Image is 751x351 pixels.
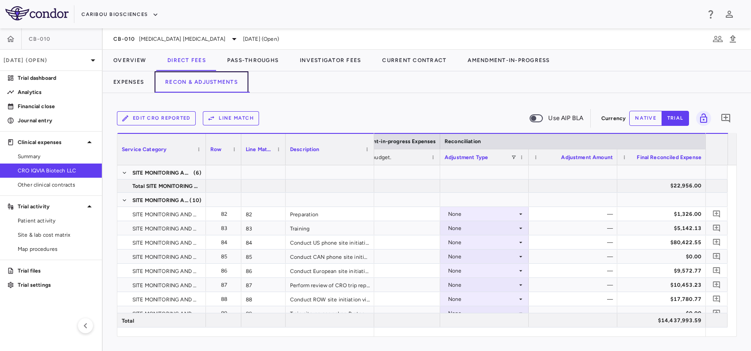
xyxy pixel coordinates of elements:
div: 86 [241,264,286,277]
div: — [537,207,613,221]
div: — [537,235,613,250]
p: Trial settings [18,281,95,289]
div: — [537,278,613,292]
span: Site & lab cost matrix [18,231,95,239]
span: [DATE] (Open) [243,35,279,43]
span: Total [122,314,134,328]
div: $80,422.55 [625,235,701,250]
button: Recon & Adjustments [155,71,248,93]
div: 89 [241,306,286,320]
div: None [448,235,517,250]
div: $0.00 [625,250,701,264]
p: Analytics [18,88,95,96]
button: Edit CRO reported [117,111,196,125]
div: $17,780.77 [625,292,701,306]
div: 85 [241,250,286,263]
span: SITE MONITORING AND MANAGEMENT - Site Initiation [132,250,201,264]
span: Patient activity [18,217,95,225]
p: Trial dashboard [18,74,95,82]
div: 83 [214,221,237,235]
div: $1,326.00 [625,207,701,221]
span: SITE MONITORING AND MANAGEMENT - Site Initiation [132,236,201,250]
div: 88 [214,292,237,306]
button: trial [662,111,689,126]
svg: Add comment [712,238,721,246]
div: Training [286,221,374,235]
button: Add comment [711,208,723,220]
div: 87 [214,278,237,292]
div: Conduct European site initiation visits [286,264,374,277]
span: Summary [18,152,95,160]
button: Add comment [711,307,723,319]
button: native [629,111,662,126]
div: $5,142.13 [625,221,701,235]
div: 82 [241,207,286,221]
span: Other clinical contracts [18,181,95,189]
div: Train site personnel on Protocol specific tasks [286,306,374,320]
span: (10) [190,193,201,207]
div: Conduct ROW site initiation visits [286,292,374,306]
div: 82 [214,207,237,221]
div: $22,956.00 [625,179,701,193]
span: SITE MONITORING AND MANAGEMENT - Site Initiation [132,207,201,222]
span: Map procedures [18,245,95,253]
p: Trial activity [18,203,84,211]
div: None [448,264,517,278]
span: Use AIP BLA [548,113,583,123]
div: — [537,221,613,235]
div: 86 [214,264,237,278]
button: Add comment [711,265,723,277]
span: SITE MONITORING AND MANAGEMENT - Site Initiation [132,278,201,292]
span: Line Match [246,146,273,152]
p: Journal entry [18,117,95,125]
div: — [537,292,613,306]
span: CB-010 [113,35,135,43]
div: Conduct US phone site initiation visit [286,235,374,249]
img: logo-full-BYUhSk78.svg [5,6,69,20]
div: $9,572.77 [625,264,701,278]
span: CB-010 [29,35,51,43]
div: 83 [241,221,286,235]
button: Pass-Throughs [217,50,289,71]
div: 87 [241,278,286,292]
svg: Add comment [712,210,721,218]
span: Service Category [122,146,166,152]
div: None [448,250,517,264]
span: SITE MONITORING AND MANAGEMENT - Site Initiation [132,193,189,207]
button: Current Contract [372,50,457,71]
svg: Add comment [712,295,721,303]
span: CRO IQVIA Biotech LLC [18,167,95,175]
svg: Add comment [712,224,721,232]
svg: Add comment [720,113,731,124]
span: Total SITE MONITORING AND MANAGEMENT - Pre-Study Activities [132,179,201,193]
span: Final Reconciled Expense [637,154,701,160]
div: $14,437,993.59 [625,313,701,328]
span: SITE MONITORING AND MANAGEMENT - Site Initiation [132,292,201,307]
svg: Add comment [712,309,721,317]
span: Reconciliation [445,138,481,144]
svg: Add comment [712,281,721,289]
div: Preparation [286,207,374,221]
div: None [448,221,517,235]
button: Caribou Biosciences [81,8,159,22]
div: 88 [241,292,286,306]
span: SITE MONITORING AND MANAGEMENT - Site Initiation [132,222,201,236]
p: Financial close [18,102,95,110]
button: Add comment [711,236,723,248]
button: Add comment [718,111,733,126]
span: Adjustment Amount [561,154,613,160]
p: [DATE] (Open) [4,56,88,64]
div: Conduct CAN phone site initiation visit [286,250,374,263]
button: Overview [103,50,157,71]
div: Perform review of CRO trip reports for site initiation visits [286,278,374,292]
div: None [448,278,517,292]
button: Line Match [203,111,259,125]
p: Trial files [18,267,95,275]
div: 85 [214,250,237,264]
div: 84 [214,235,237,250]
span: You do not have permission to lock or unlock grids [693,111,711,126]
svg: Add comment [712,266,721,275]
span: SITE MONITORING AND MANAGEMENT - Site Initiation [132,264,201,278]
button: Investigator Fees [289,50,372,71]
div: — [537,264,613,278]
